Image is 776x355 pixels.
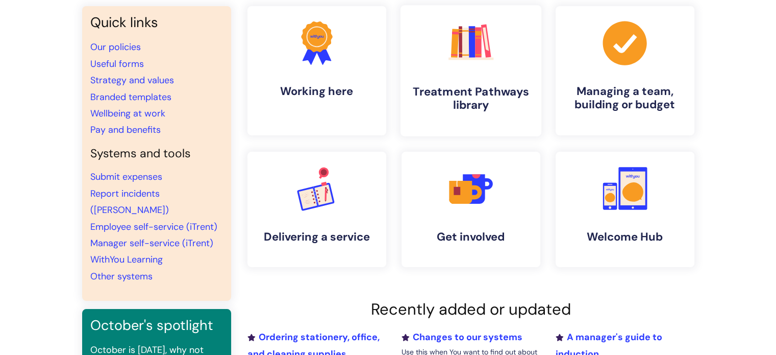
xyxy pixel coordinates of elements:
[90,147,223,161] h4: Systems and tools
[409,85,533,112] h4: Treatment Pathways library
[90,14,223,31] h3: Quick links
[556,6,694,135] a: Managing a team, building or budget
[90,237,213,249] a: Manager self-service (iTrent)
[90,171,162,183] a: Submit expenses
[256,85,378,98] h4: Working here
[90,107,165,120] a: Wellbeing at work
[90,124,161,136] a: Pay and benefits
[90,58,144,70] a: Useful forms
[556,152,694,267] a: Welcome Hub
[90,270,153,282] a: Other systems
[402,152,540,267] a: Get involved
[247,152,386,267] a: Delivering a service
[400,5,541,136] a: Treatment Pathways library
[90,74,174,86] a: Strategy and values
[401,331,522,343] a: Changes to our systems
[90,41,141,53] a: Our policies
[90,317,223,334] h3: October's spotlight
[90,253,163,266] a: WithYou Learning
[564,230,686,244] h4: Welcome Hub
[247,6,386,135] a: Working here
[90,221,217,233] a: Employee self-service (iTrent)
[247,300,694,319] h2: Recently added or updated
[90,187,169,216] a: Report incidents ([PERSON_NAME])
[90,91,171,103] a: Branded templates
[256,230,378,244] h4: Delivering a service
[410,230,532,244] h4: Get involved
[564,85,686,112] h4: Managing a team, building or budget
